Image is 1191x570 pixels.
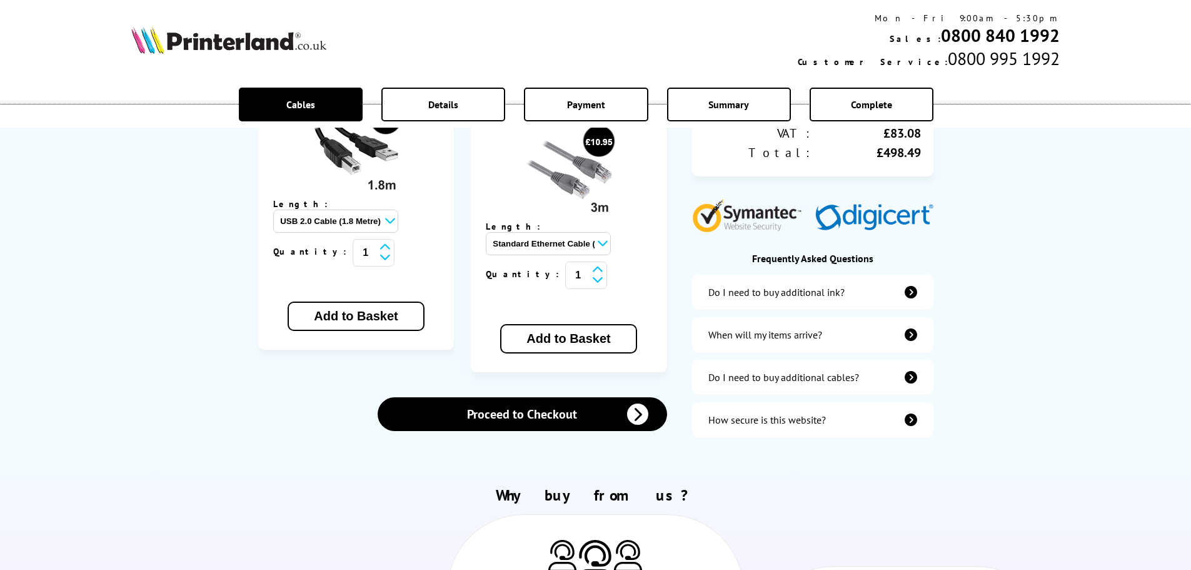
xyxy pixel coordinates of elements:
div: When will my items arrive? [708,328,822,341]
img: Printerland Logo [131,26,326,54]
a: secure-website [692,402,933,437]
img: Symantec Website Security [692,196,810,232]
button: Add to Basket [288,302,424,331]
div: Total: [705,145,813,161]
span: Cables [286,98,315,111]
span: Quantity: [273,246,353,257]
a: items-arrive [692,317,933,352]
div: £498.49 [813,145,921,161]
div: Mon - Fri 9:00am - 5:30pm [798,13,1060,24]
img: Digicert [815,204,933,232]
img: Ethernet cable [522,125,616,218]
span: Payment [567,98,605,111]
div: How secure is this website? [708,414,826,426]
span: Customer Service: [798,56,948,68]
span: Summary [708,98,749,111]
span: Length: [486,221,553,232]
div: Do I need to buy additional cables? [708,371,859,384]
img: usb cable [309,102,403,196]
span: Quantity: [486,268,565,280]
a: 0800 840 1992 [941,24,1060,47]
a: additional-cables [692,360,933,395]
span: 0800 995 1992 [948,47,1060,70]
span: Sales: [890,33,941,44]
button: Add to Basket [500,324,636,354]
span: Complete [851,98,892,111]
div: £83.08 [813,125,921,141]
a: additional-ink [692,275,933,310]
span: Length: [273,198,340,210]
h2: Why buy from us? [131,486,1060,505]
div: Do I need to buy additional ink? [708,286,845,298]
span: Details [428,98,458,111]
div: Frequently Asked Questions [692,252,933,265]
a: Proceed to Checkout [378,397,666,431]
div: VAT: [705,125,813,141]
